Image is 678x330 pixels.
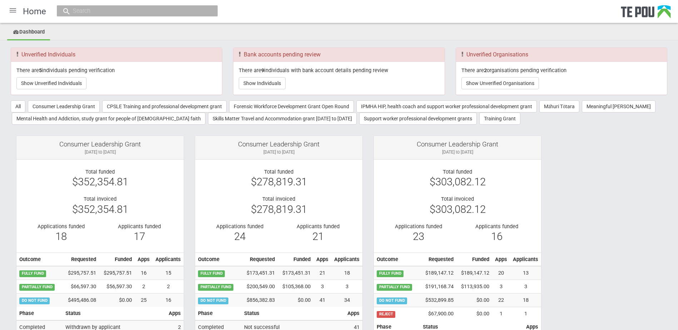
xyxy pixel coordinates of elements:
[206,233,273,240] div: 24
[62,280,99,294] td: $66,597.30
[284,223,352,230] div: Applicants funded
[105,233,173,240] div: 17
[11,100,25,112] button: All
[313,266,331,280] td: 21
[582,100,655,112] button: Meaningful [PERSON_NAME]
[379,206,536,212] div: $303,082.12
[278,280,313,294] td: $105,368.00
[241,294,278,307] td: $856,382.83
[102,100,227,112] button: CPSLE Training and professional development grant
[16,77,86,89] button: Show Unverified Individuals
[463,233,530,240] div: 16
[27,223,95,230] div: Applications funded
[356,100,537,112] button: IPMHA HIP, health coach and support worker professional development grant
[379,169,536,175] div: Total funded
[22,149,178,155] div: [DATE] to [DATE]
[201,149,357,155] div: [DATE] to [DATE]
[377,270,404,277] span: FULLY FUND
[201,169,357,175] div: Total funded
[153,294,184,307] td: 16
[99,252,135,266] th: Funded
[239,67,439,74] p: There are individuals with bank account details pending review
[261,67,264,74] b: 9
[463,223,530,230] div: Applicants funded
[456,294,492,307] td: $0.00
[456,266,492,280] td: $189,147.12
[62,294,99,307] td: $495,486.08
[16,307,63,320] th: Phase
[345,307,362,320] th: Apps
[135,252,153,266] th: Apps
[135,280,153,294] td: 2
[239,51,439,58] h3: Bank accounts pending review
[16,67,217,74] p: There are individuals pending verification
[278,252,313,266] th: Funded
[313,252,331,266] th: Apps
[379,141,536,147] div: Consumer Leadership Grant
[510,266,541,280] td: 13
[241,280,278,294] td: $200,549.00
[379,179,536,185] div: $303,082.12
[278,294,313,307] td: $0.00
[377,284,412,290] span: PARTIALLY FUND
[153,252,184,266] th: Applicants
[22,179,178,185] div: $352,354.81
[229,100,354,112] button: Forensic Workforce Development Grant Open Round
[198,297,228,304] span: DO NOT FUND
[331,280,362,294] td: 3
[22,196,178,202] div: Total invoiced
[241,266,278,280] td: $173,451.31
[62,266,99,280] td: $295,757.51
[313,294,331,307] td: 41
[479,112,520,125] button: Training Grant
[16,51,217,58] h3: Unverified Individuals
[208,112,357,125] button: Skills Matter Travel and Accommodation grant [DATE] to [DATE]
[313,280,331,294] td: 3
[456,307,492,320] td: $0.00
[28,100,100,112] button: Consumer Leadership Grant
[153,280,184,294] td: 2
[510,252,541,266] th: Applicants
[379,196,536,202] div: Total invoiced
[510,294,541,307] td: 18
[461,67,662,74] p: There are organisations pending verification
[135,294,153,307] td: 25
[19,270,46,277] span: FULLY FUND
[99,266,135,280] td: $295,757.51
[456,280,492,294] td: $113,935.00
[419,252,456,266] th: Requested
[539,100,579,112] button: Māhuri Tōtara
[198,270,225,277] span: FULLY FUND
[19,297,50,304] span: DO NOT FUND
[135,266,153,280] td: 16
[484,67,487,74] b: 2
[206,223,273,230] div: Applications funded
[379,149,536,155] div: [DATE] to [DATE]
[385,223,452,230] div: Applications funded
[419,266,456,280] td: $189,147.12
[153,266,184,280] td: 15
[374,252,419,266] th: Outcome
[492,307,510,320] td: 1
[461,77,539,89] button: Show Unverified Organisations
[201,141,357,147] div: Consumer Leadership Grant
[419,307,456,320] td: $67,900.00
[22,141,178,147] div: Consumer Leadership Grant
[99,294,135,307] td: $0.00
[241,307,345,320] th: Status
[331,294,362,307] td: 34
[331,252,362,266] th: Applicants
[62,252,99,266] th: Requested
[201,196,357,202] div: Total invoiced
[456,252,492,266] th: Funded
[492,280,510,294] td: 3
[359,112,477,125] button: Support worker professional development grants
[510,280,541,294] td: 3
[39,67,42,74] b: 5
[419,294,456,307] td: $532,899.85
[71,7,197,15] input: Search
[19,284,55,290] span: PARTIALLY FUND
[510,307,541,320] td: 1
[278,266,313,280] td: $173,451.31
[7,25,50,40] a: Dashboard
